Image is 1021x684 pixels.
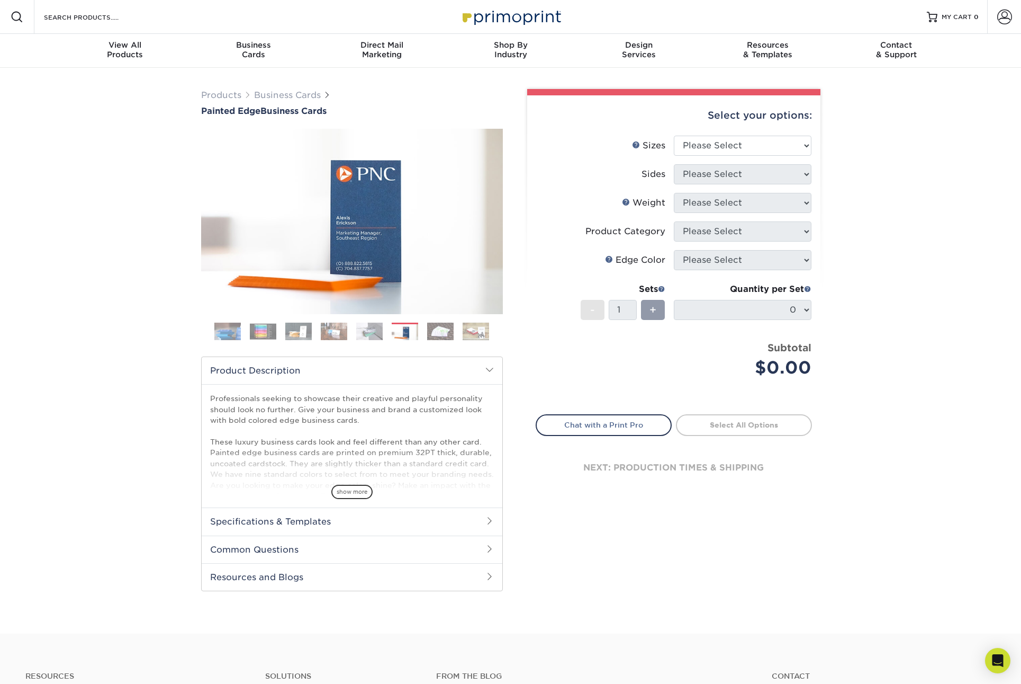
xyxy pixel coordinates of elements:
span: Resources [703,40,832,50]
img: Business Cards 01 [214,318,241,345]
span: Direct Mail [318,40,446,50]
a: Shop ByIndustry [446,34,575,68]
div: Open Intercom Messenger [985,648,1010,673]
span: 0 [974,13,979,21]
h4: Solutions [265,672,420,681]
div: Services [575,40,703,59]
div: Cards [189,40,318,59]
div: Sizes [632,139,665,152]
span: show more [331,485,373,499]
img: Primoprint [458,5,564,28]
div: Industry [446,40,575,59]
strong: Subtotal [767,342,811,353]
span: Painted Edge [201,106,260,116]
span: Contact [832,40,961,50]
div: & Support [832,40,961,59]
img: Business Cards 03 [285,322,312,341]
div: Quantity per Set [674,283,811,296]
a: BusinessCards [189,34,318,68]
a: View AllProducts [61,34,189,68]
div: Edge Color [605,254,665,267]
div: Select your options: [536,95,812,136]
h4: From the Blog [436,672,743,681]
h1: Business Cards [201,106,503,116]
img: Business Cards 04 [321,322,347,341]
img: Business Cards 05 [356,322,383,341]
div: Product Category [585,225,665,238]
img: Business Cards 02 [250,323,276,340]
a: Select All Options [676,414,812,436]
img: Business Cards 06 [392,323,418,342]
span: Shop By [446,40,575,50]
span: Business [189,40,318,50]
a: Contact [772,672,996,681]
span: - [590,302,595,318]
div: Sets [581,283,665,296]
input: SEARCH PRODUCTS..... [43,11,146,23]
img: Painted Edge 06 [201,117,503,326]
p: Professionals seeking to showcase their creative and playful personality should look no further. ... [210,393,494,598]
a: Resources& Templates [703,34,832,68]
a: Contact& Support [832,34,961,68]
a: Chat with a Print Pro [536,414,672,436]
img: Business Cards 07 [427,322,454,341]
div: Sides [641,168,665,181]
h2: Common Questions [202,536,502,563]
h2: Specifications & Templates [202,508,502,535]
h2: Product Description [202,357,502,384]
a: Business Cards [254,90,321,100]
span: + [649,302,656,318]
div: Marketing [318,40,446,59]
div: Products [61,40,189,59]
div: next: production times & shipping [536,436,812,500]
div: & Templates [703,40,832,59]
a: Direct MailMarketing [318,34,446,68]
h4: Resources [25,672,249,681]
div: Weight [622,197,665,209]
div: $0.00 [682,355,811,380]
h2: Resources and Blogs [202,563,502,591]
span: View All [61,40,189,50]
a: DesignServices [575,34,703,68]
span: MY CART [942,13,972,22]
span: Design [575,40,703,50]
a: Painted EdgeBusiness Cards [201,106,503,116]
img: Business Cards 08 [463,322,489,341]
a: Products [201,90,241,100]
